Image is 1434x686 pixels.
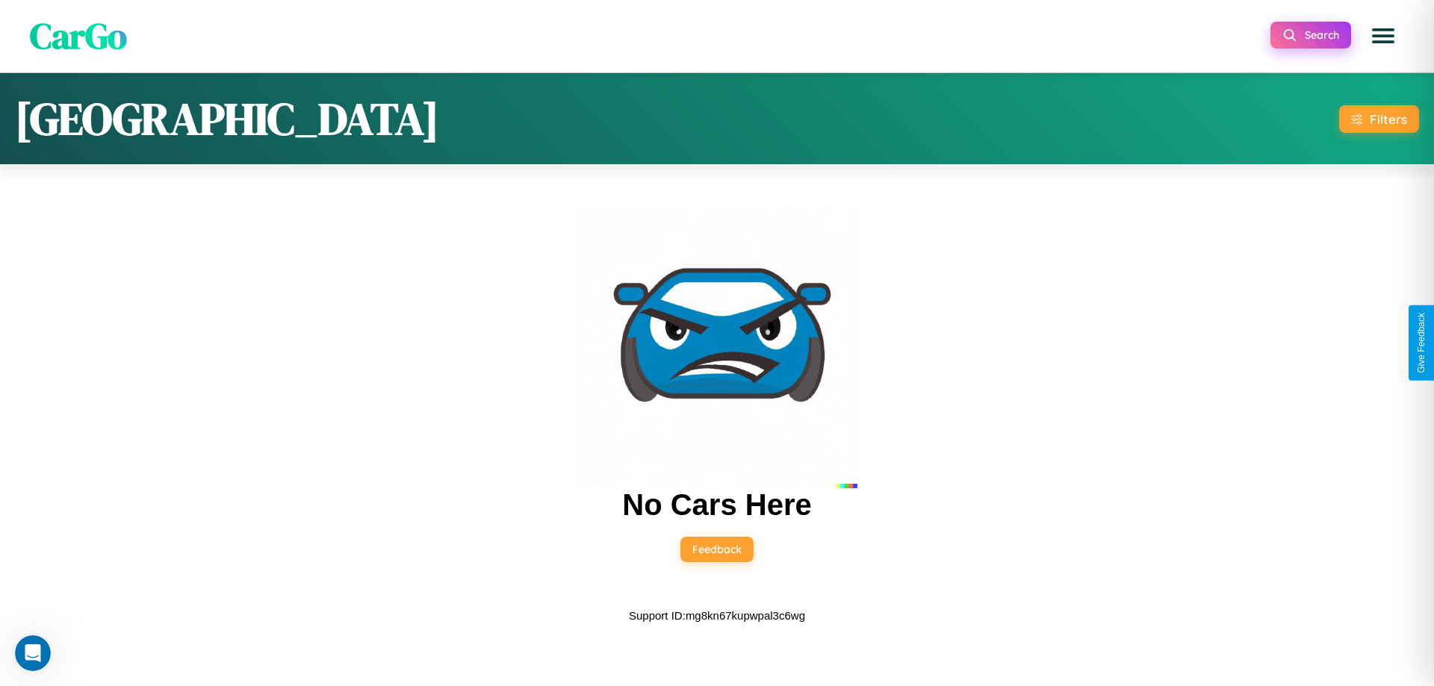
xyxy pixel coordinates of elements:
[1339,105,1419,133] button: Filters
[15,88,439,149] h1: [GEOGRAPHIC_DATA]
[1305,28,1339,42] span: Search
[1370,111,1407,127] div: Filters
[680,537,754,562] button: Feedback
[1270,22,1351,49] button: Search
[15,635,51,671] iframe: Intercom live chat
[1416,313,1427,373] div: Give Feedback
[622,488,811,522] h2: No Cars Here
[629,605,805,626] p: Support ID: mg8kn67kupwpal3c6wg
[1362,15,1404,57] button: Open menu
[30,11,127,60] span: CarGo
[577,208,857,488] img: car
